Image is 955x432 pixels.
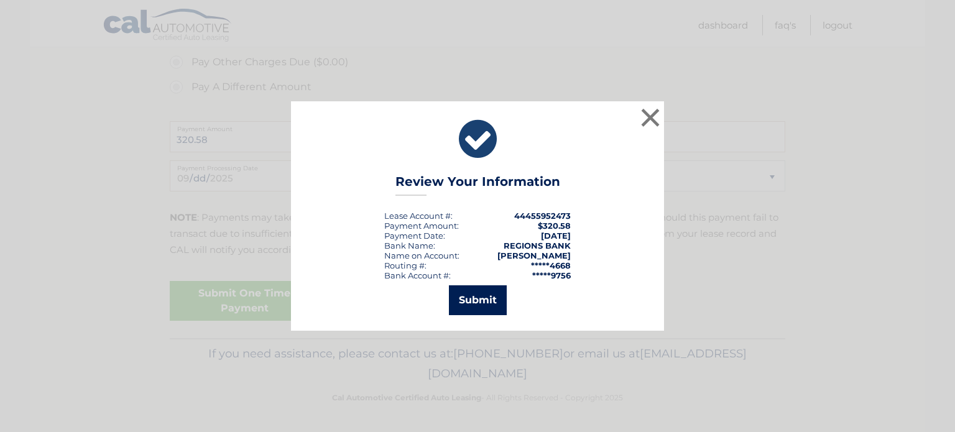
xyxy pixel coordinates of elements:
div: Routing #: [384,260,427,270]
div: Bank Account #: [384,270,451,280]
h3: Review Your Information [395,174,560,196]
strong: [PERSON_NAME] [497,250,571,260]
div: : [384,231,445,241]
div: Lease Account #: [384,211,453,221]
span: $320.58 [538,221,571,231]
div: Payment Amount: [384,221,459,231]
span: Payment Date [384,231,443,241]
button: Submit [449,285,507,315]
strong: 44455952473 [514,211,571,221]
span: [DATE] [541,231,571,241]
div: Name on Account: [384,250,459,260]
div: Bank Name: [384,241,435,250]
strong: REGIONS BANK [504,241,571,250]
button: × [638,105,663,130]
